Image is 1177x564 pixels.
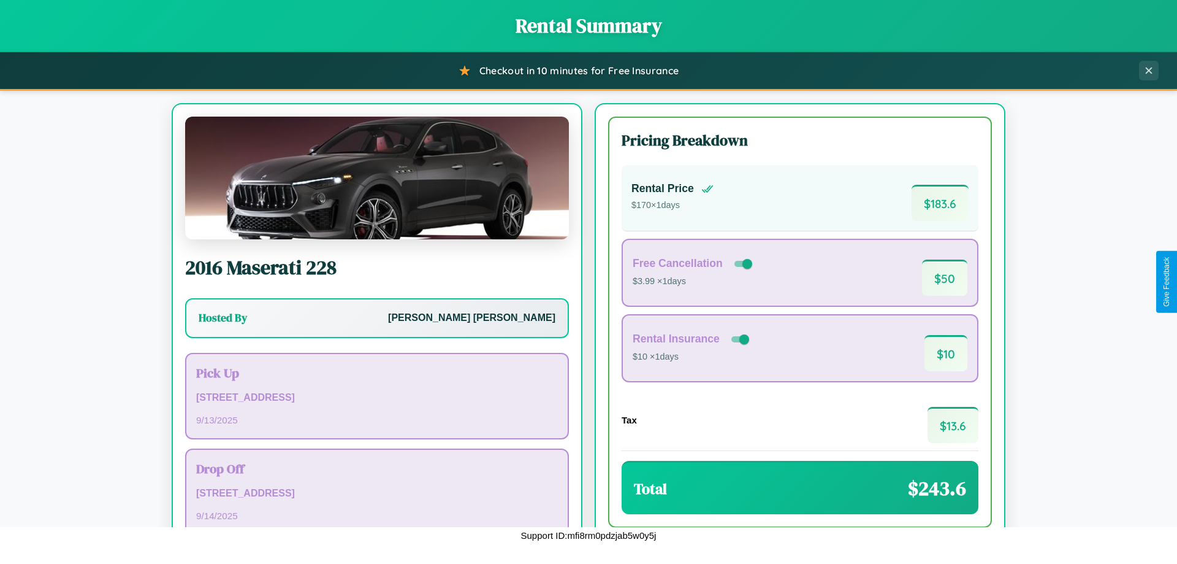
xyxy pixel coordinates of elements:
[631,198,714,214] p: $ 170 × 1 days
[185,117,569,239] img: Maserati 228
[196,508,558,524] p: 9 / 14 / 2025
[928,407,978,443] span: $ 13.6
[521,527,657,544] p: Support ID: mfi8rm0pdzjab5w0y5j
[388,309,555,327] p: [PERSON_NAME] [PERSON_NAME]
[908,475,966,502] span: $ 243.6
[196,389,558,407] p: [STREET_ADDRESS]
[479,64,679,77] span: Checkout in 10 minutes for Free Insurance
[912,185,969,221] span: $ 183.6
[633,274,755,290] p: $3.99 × 1 days
[633,349,752,365] p: $10 × 1 days
[12,12,1165,39] h1: Rental Summary
[633,333,720,346] h4: Rental Insurance
[924,335,967,371] span: $ 10
[196,412,558,428] p: 9 / 13 / 2025
[199,311,247,325] h3: Hosted By
[196,485,558,503] p: [STREET_ADDRESS]
[196,460,558,477] h3: Drop Off
[185,254,569,281] h2: 2016 Maserati 228
[633,257,723,270] h4: Free Cancellation
[631,182,694,195] h4: Rental Price
[1162,257,1171,307] div: Give Feedback
[922,260,967,296] span: $ 50
[622,130,978,150] h3: Pricing Breakdown
[622,415,637,425] h4: Tax
[634,479,667,499] h3: Total
[196,364,558,382] h3: Pick Up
